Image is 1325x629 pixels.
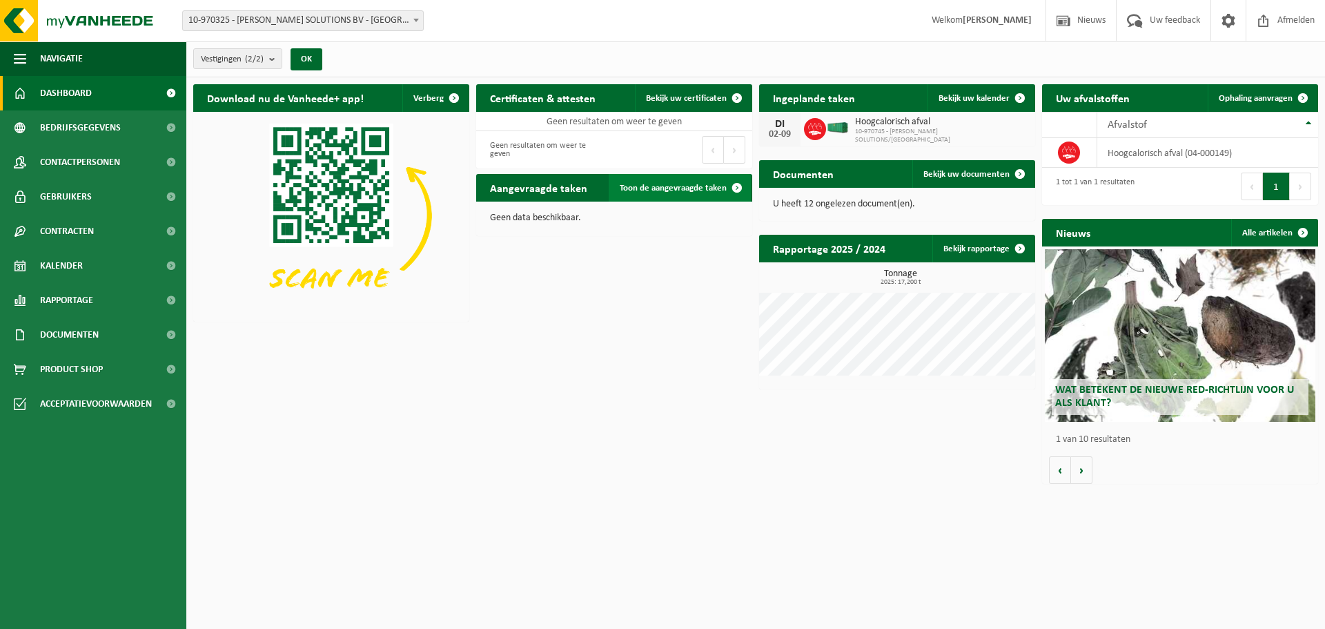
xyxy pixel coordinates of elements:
span: Ophaling aanvragen [1219,94,1293,103]
h2: Download nu de Vanheede+ app! [193,84,377,111]
span: Toon de aangevraagde taken [620,184,727,193]
a: Ophaling aanvragen [1208,84,1317,112]
button: Next [724,136,745,164]
h2: Certificaten & attesten [476,84,609,111]
span: 10-970325 - TENNANT SOLUTIONS BV - MECHELEN [183,11,423,30]
button: Vestigingen(2/2) [193,48,282,69]
span: Acceptatievoorwaarden [40,387,152,421]
h2: Documenten [759,160,847,187]
button: 1 [1263,173,1290,200]
span: Dashboard [40,76,92,110]
a: Bekijk uw kalender [927,84,1034,112]
span: Bekijk uw kalender [939,94,1010,103]
a: Bekijk uw certificaten [635,84,751,112]
span: Bedrijfsgegevens [40,110,121,145]
span: Kalender [40,249,83,283]
span: Hoogcalorisch afval [855,117,1028,128]
img: Download de VHEPlus App [193,112,469,319]
span: 10-970325 - TENNANT SOLUTIONS BV - MECHELEN [182,10,424,31]
span: Wat betekent de nieuwe RED-richtlijn voor u als klant? [1055,385,1294,409]
button: OK [291,48,322,70]
button: Next [1290,173,1311,200]
a: Wat betekent de nieuwe RED-richtlijn voor u als klant? [1045,249,1315,422]
td: hoogcalorisch afval (04-000149) [1097,138,1318,168]
p: Geen data beschikbaar. [490,213,738,223]
span: Gebruikers [40,180,92,214]
h2: Rapportage 2025 / 2024 [759,235,899,262]
h3: Tonnage [766,269,1035,286]
span: Bekijk uw certificaten [646,94,727,103]
strong: [PERSON_NAME] [963,15,1032,26]
p: U heeft 12 ongelezen document(en). [773,200,1021,209]
h2: Ingeplande taken [759,84,869,111]
div: 1 tot 1 van 1 resultaten [1049,171,1135,202]
span: Product Shop [40,352,103,387]
span: Contactpersonen [40,145,120,180]
span: Verberg [413,94,444,103]
a: Toon de aangevraagde taken [609,174,751,202]
span: Documenten [40,318,99,352]
span: Rapportage [40,283,93,318]
span: Navigatie [40,41,83,76]
span: 10-970745 - [PERSON_NAME] SOLUTIONS/[GEOGRAPHIC_DATA] [855,128,1028,144]
div: DI [766,119,794,130]
button: Verberg [402,84,468,112]
count: (2/2) [245,55,264,64]
button: Previous [1241,173,1263,200]
span: Vestigingen [201,49,264,70]
h2: Nieuws [1042,219,1104,246]
span: Contracten [40,214,94,249]
td: Geen resultaten om weer te geven [476,112,752,131]
a: Alle artikelen [1231,219,1317,246]
div: 02-09 [766,130,794,139]
div: Geen resultaten om weer te geven [483,135,607,165]
button: Vorige [1049,456,1071,484]
a: Bekijk rapportage [932,235,1034,262]
span: 2025: 17,200 t [766,279,1035,286]
img: HK-XA-40-GN-00 [826,122,850,134]
p: 1 van 10 resultaten [1056,435,1311,445]
a: Bekijk uw documenten [912,160,1034,188]
button: Volgende [1071,456,1092,484]
h2: Aangevraagde taken [476,174,601,201]
button: Previous [702,136,724,164]
h2: Uw afvalstoffen [1042,84,1144,111]
span: Bekijk uw documenten [923,170,1010,179]
span: Afvalstof [1108,119,1147,130]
